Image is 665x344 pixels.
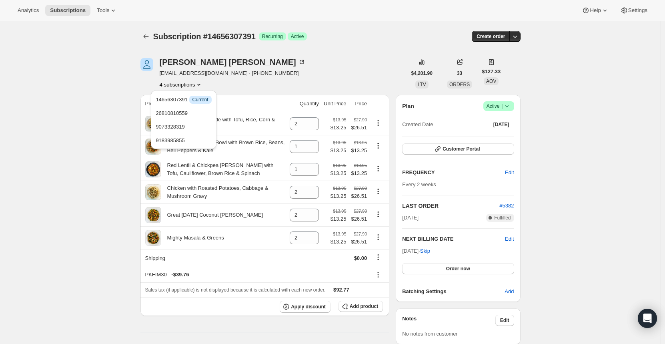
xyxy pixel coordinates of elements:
[287,95,321,113] th: Quantity
[156,97,211,103] span: 14656307391
[161,234,224,242] div: Mighty Masala & Greens
[330,238,347,246] span: $13.25
[628,7,647,14] span: Settings
[153,93,214,106] button: 14656307391 InfoCurrent
[487,102,511,110] span: Active
[330,147,347,155] span: $13.25
[402,235,505,243] h2: NEXT BILLING DATE
[161,139,285,155] div: Sweet Potato & Tofu Bowl with Brown Rice, Beans, Bell Peppers & Kale
[333,163,346,168] small: $13.95
[449,82,470,87] span: ORDERS
[372,187,385,196] button: Product actions
[372,119,385,127] button: Product actions
[330,215,347,223] span: $13.25
[500,285,519,298] button: Add
[351,192,367,200] span: $26.51
[505,235,514,243] button: Edit
[161,116,285,132] div: Three Bean Chili Verde with Tofu, Rice, Corn & Avocado
[372,164,385,173] button: Product actions
[372,210,385,219] button: Product actions
[402,288,505,296] h6: Batching Settings
[402,181,436,187] span: Every 2 weeks
[92,5,122,16] button: Tools
[354,209,367,213] small: $27.90
[577,5,613,16] button: Help
[171,271,189,279] span: - $39.76
[354,163,367,168] small: $13.95
[351,238,367,246] span: $26.51
[493,121,509,128] span: [DATE]
[402,263,514,274] button: Order now
[161,161,285,177] div: Red Lentil & Chickpea [PERSON_NAME] with Tofu, Cauliflower, Brown Rice & Spinach
[330,192,347,200] span: $13.25
[638,309,657,328] div: Open Intercom Messenger
[160,58,306,66] div: [PERSON_NAME] [PERSON_NAME]
[402,214,419,222] span: [DATE]
[50,7,86,14] span: Subscriptions
[145,287,326,293] span: Sales tax (if applicable) is not displayed because it is calculated with each new order.
[457,70,462,76] span: 33
[330,124,347,132] span: $13.25
[489,119,514,130] button: [DATE]
[472,31,510,42] button: Create order
[418,82,426,87] span: LTV
[420,247,430,255] span: Skip
[402,331,458,337] span: No notes from customer
[499,203,514,209] a: #5382
[262,33,283,40] span: Recurring
[505,169,514,177] span: Edit
[145,139,161,155] img: product img
[145,161,161,177] img: product img
[321,95,349,113] th: Unit Price
[407,68,437,79] button: $4,201.90
[145,230,161,246] img: product img
[351,169,367,177] span: $13.25
[156,110,188,116] span: 26810810559
[153,134,214,147] button: 9183985855
[45,5,90,16] button: Subscriptions
[291,304,326,310] span: Apply discount
[372,141,385,150] button: Product actions
[160,80,203,89] button: Product actions
[354,117,367,122] small: $27.90
[97,7,109,14] span: Tools
[499,202,514,210] button: #5382
[160,69,306,77] span: [EMAIL_ADDRESS][DOMAIN_NAME] · [PHONE_NUMBER]
[354,231,367,236] small: $27.90
[351,147,367,155] span: $13.25
[452,68,467,79] button: 33
[402,169,505,177] h2: FREQUENCY
[140,95,288,113] th: Product
[339,301,383,312] button: Add product
[505,288,514,296] span: Add
[402,102,414,110] h2: Plan
[494,215,511,221] span: Fulfilled
[156,124,184,130] span: 9073328319
[153,107,214,119] button: 26810810559
[333,209,346,213] small: $13.95
[486,78,496,84] span: AOV
[372,233,385,241] button: Product actions
[145,184,161,200] img: product img
[351,124,367,132] span: $26.51
[354,186,367,191] small: $27.90
[145,116,161,132] img: product img
[153,120,214,133] button: 9073328319
[145,271,367,279] div: PKFIM30
[354,255,367,261] span: $0.00
[140,58,153,71] span: Steven Roberts
[333,231,346,236] small: $13.95
[477,33,505,40] span: Create order
[161,184,285,200] div: Chicken with Roasted Potatoes, Cabbage & Mushroom Gravy
[192,97,208,103] span: Current
[333,140,346,145] small: $13.95
[590,7,601,14] span: Help
[402,121,433,129] span: Created Date
[13,5,44,16] button: Analytics
[443,146,480,152] span: Customer Portal
[411,70,433,76] span: $4,201.90
[372,253,385,262] button: Shipping actions
[354,140,367,145] small: $13.95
